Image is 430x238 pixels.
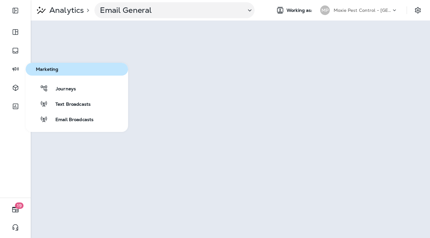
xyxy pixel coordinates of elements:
p: Moxie Pest Control - [GEOGRAPHIC_DATA] [334,8,391,13]
div: MP [320,5,330,15]
button: Text Broadcasts [26,97,128,110]
span: Journeys [48,86,76,92]
button: Marketing [26,63,128,76]
p: > [84,8,89,13]
p: Email General [100,5,241,15]
span: Working as: [287,8,314,13]
button: Journeys [26,82,128,95]
span: Marketing [28,67,126,72]
button: Settings [412,4,424,16]
button: Email Broadcasts [26,113,128,126]
span: 19 [15,202,24,209]
p: Analytics [47,5,84,15]
span: Text Broadcasts [48,102,91,108]
span: Email Broadcasts [48,117,93,123]
button: Expand Sidebar [6,4,24,17]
